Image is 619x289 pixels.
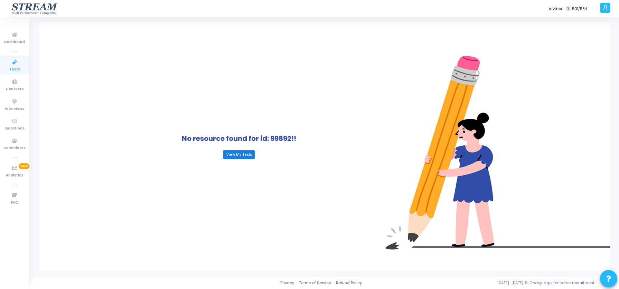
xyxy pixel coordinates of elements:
span: New [19,163,29,169]
span: 501/534 [572,6,587,12]
label: Invites: [549,6,563,12]
span: Tests [9,67,20,73]
span: FAQ [11,200,18,206]
h1: No resource found for id: 99892!! [182,134,296,143]
span: Analytics [6,173,24,179]
a: Terms of Service [299,280,331,286]
span: T [566,6,570,11]
span: Questions [5,126,25,132]
img: logo [11,2,59,16]
span: Interviews [5,106,25,112]
span: Contests [6,86,24,92]
a: Privacy [280,280,294,286]
div: [DATE]-[DATE] © Codejudge, for better recruitment. [362,280,610,286]
span: Dashboard [4,39,25,45]
span: Candidates [4,145,26,151]
a: Refund Policy [336,280,362,286]
a: View My Tests [223,150,254,159]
